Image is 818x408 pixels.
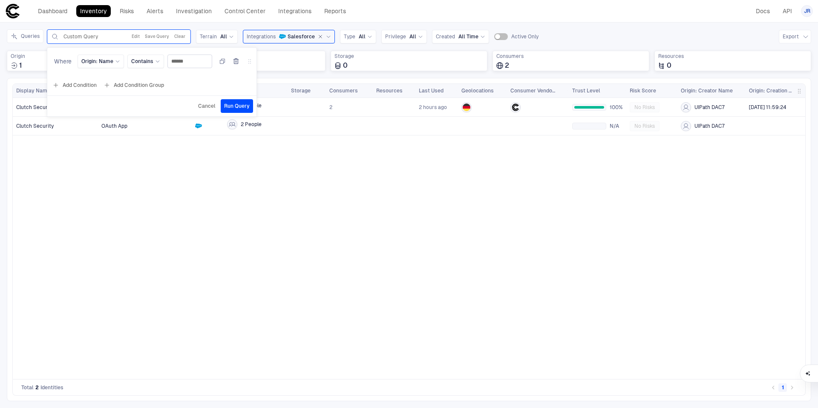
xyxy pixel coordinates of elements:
span: Origin: Name [81,58,113,65]
span: Total [21,384,34,391]
span: Contains [131,58,153,65]
div: Total storage locations where identities are stored [331,51,487,71]
button: Queries [7,29,43,43]
span: UIPath DAC7 [694,123,725,129]
span: Origin: Creation Time [749,87,793,94]
span: 2 hours ago [419,104,447,111]
span: Salesforce [288,33,315,40]
a: Investigation [172,5,216,17]
span: All [220,33,227,40]
span: Origin [11,53,160,60]
span: Clutch Security [16,123,54,129]
span: Where [54,58,72,65]
span: No Risks [634,123,655,129]
span: Active Only [511,33,539,40]
span: Consumer Vendors [510,87,557,94]
a: Risks [116,5,138,17]
div: Total sources where identities were created [7,51,164,71]
span: All [409,33,416,40]
span: [DATE] 11:59:24 [749,104,786,111]
a: Inventory [76,5,111,17]
span: 100% [610,104,623,111]
span: JR [804,8,810,14]
nav: pagination navigation [769,382,797,393]
span: 0 [343,61,348,70]
div: Expand queries side panel [7,29,47,43]
span: Custom Query [63,33,98,40]
span: Privilege [385,33,406,40]
a: Integrations [274,5,315,17]
div: Total consumers using identities [493,51,649,71]
span: Resources [376,87,403,94]
span: 2 [329,104,332,111]
span: No Risks [634,104,655,111]
a: Alerts [143,5,167,17]
span: Geolocations [461,87,494,94]
span: Created [436,33,455,40]
span: Origin: Creator Name [681,87,733,94]
button: Save Query [143,32,171,42]
span: Resources [658,53,807,60]
a: Dashboard [34,5,71,17]
button: Export [779,30,811,43]
button: JR [801,5,813,17]
span: Storage [291,87,311,94]
span: All [359,33,366,40]
span: Trust Level [572,87,600,94]
div: Clutch [512,103,519,111]
button: Add Condition [51,78,98,92]
span: N/A [610,123,623,129]
span: Consumers [496,53,645,60]
img: DE [463,103,470,111]
span: Terrain [200,33,217,40]
span: Clutch Security [16,104,54,111]
a: Control Center [221,5,269,17]
a: Docs [752,5,774,17]
span: 2 [35,384,39,391]
span: Display Name [16,87,50,94]
button: Clear [173,32,187,42]
span: Run Query [224,103,250,109]
button: Edit [130,32,141,42]
button: Run Query [221,99,253,113]
span: 2 [505,61,509,70]
button: page 1 [778,383,787,392]
div: Total resources accessed or granted by identities [654,51,811,71]
a: API [779,5,796,17]
span: UIPath DAC7 [694,104,725,111]
span: Last Used [419,87,444,94]
span: Consumers [329,87,358,94]
span: 1 [19,61,22,70]
button: Add Condition Group [102,78,166,92]
span: Identities [40,384,63,391]
span: Risk Score [630,87,656,94]
div: 29/08/2025 06:07:29 [419,104,447,111]
span: Integrations [247,33,276,40]
button: Cancel [196,99,217,113]
span: Cancel [198,103,216,109]
span: Storage [334,53,484,60]
span: Type [344,33,355,40]
span: OAuth App [101,123,127,129]
div: Salesforce [279,33,286,40]
span: 0 [667,61,671,70]
a: Reports [320,5,350,17]
span: All Time [458,33,478,40]
span: 2 People [241,121,262,128]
